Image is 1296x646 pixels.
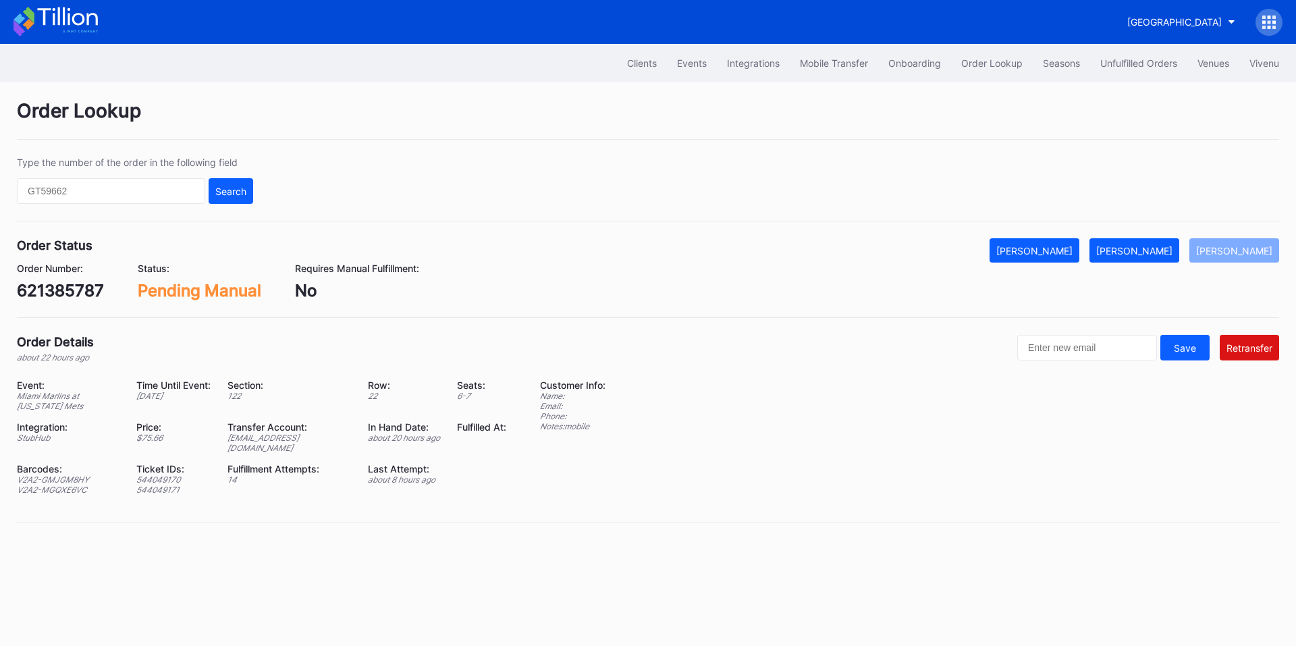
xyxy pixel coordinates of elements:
div: 544049171 [136,485,211,495]
button: Clients [617,51,667,76]
button: Save [1160,335,1210,360]
button: Unfulfilled Orders [1090,51,1187,76]
div: about 22 hours ago [17,352,94,362]
div: 544049170 [136,475,211,485]
div: Event: [17,379,119,391]
div: Time Until Event: [136,379,211,391]
button: [PERSON_NAME] [990,238,1079,263]
div: Transfer Account: [227,421,351,433]
div: Type the number of the order in the following field [17,157,253,168]
div: 14 [227,475,351,485]
div: 22 [368,391,440,401]
div: Status: [138,263,261,274]
div: Ticket IDs: [136,463,211,475]
div: 6 - 7 [457,391,506,401]
button: Venues [1187,51,1239,76]
div: No [295,281,419,300]
div: Search [215,186,246,197]
div: Row: [368,379,440,391]
button: Integrations [717,51,790,76]
div: [GEOGRAPHIC_DATA] [1127,16,1222,28]
div: In Hand Date: [368,421,440,433]
button: [GEOGRAPHIC_DATA] [1117,9,1245,34]
div: Barcodes: [17,463,119,475]
div: [PERSON_NAME] [1196,245,1272,257]
div: Order Lookup [17,99,1279,140]
button: Seasons [1033,51,1090,76]
div: about 20 hours ago [368,433,440,443]
div: Fulfilled At: [457,421,506,433]
div: Customer Info: [540,379,605,391]
div: Integration: [17,421,119,433]
div: Pending Manual [138,281,261,300]
div: Mobile Transfer [800,57,868,69]
button: [PERSON_NAME] [1089,238,1179,263]
div: Requires Manual Fulfillment: [295,263,419,274]
button: Mobile Transfer [790,51,878,76]
div: [PERSON_NAME] [1096,245,1172,257]
div: Save [1174,342,1196,354]
div: Miami Marlins at [US_STATE] Mets [17,391,119,411]
div: Vivenu [1249,57,1279,69]
div: 621385787 [17,281,104,300]
div: Name: [540,391,605,401]
div: V2A2-GMJGM8HY [17,475,119,485]
div: Events [677,57,707,69]
div: Last Attempt: [368,463,440,475]
div: about 8 hours ago [368,475,440,485]
div: Notes: mobile [540,421,605,431]
button: [PERSON_NAME] [1189,238,1279,263]
div: Price: [136,421,211,433]
div: Order Details [17,335,94,349]
button: Search [209,178,253,204]
div: Order Number: [17,263,104,274]
div: Unfulfilled Orders [1100,57,1177,69]
button: Onboarding [878,51,951,76]
div: Section: [227,379,351,391]
div: Email: [540,401,605,411]
div: Seats: [457,379,506,391]
button: Retransfer [1220,335,1279,360]
button: Order Lookup [951,51,1033,76]
div: [DATE] [136,391,211,401]
div: Onboarding [888,57,941,69]
div: Order Status [17,238,92,252]
div: 122 [227,391,351,401]
button: Events [667,51,717,76]
div: Clients [627,57,657,69]
div: Venues [1197,57,1229,69]
div: Integrations [727,57,780,69]
div: V2A2-MGQXE6VC [17,485,119,495]
div: Fulfillment Attempts: [227,463,351,475]
div: Phone: [540,411,605,421]
input: GT59662 [17,178,205,204]
div: Seasons [1043,57,1080,69]
input: Enter new email [1017,335,1157,360]
div: [PERSON_NAME] [996,245,1073,257]
div: Order Lookup [961,57,1023,69]
button: Vivenu [1239,51,1289,76]
div: [EMAIL_ADDRESS][DOMAIN_NAME] [227,433,351,453]
div: Retransfer [1226,342,1272,354]
div: $ 75.66 [136,433,211,443]
div: StubHub [17,433,119,443]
